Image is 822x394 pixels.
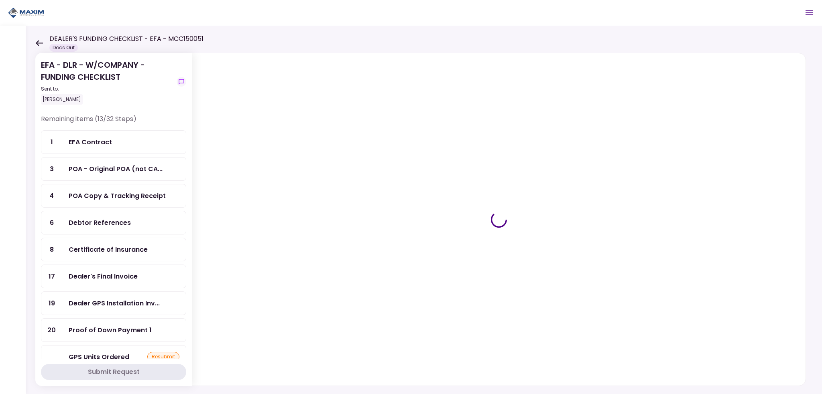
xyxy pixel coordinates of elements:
[69,352,129,362] div: GPS Units Ordered
[41,291,186,315] a: 19Dealer GPS Installation Invoice
[69,137,112,147] div: EFA Contract
[41,292,62,315] div: 19
[41,94,83,105] div: [PERSON_NAME]
[177,77,186,87] button: show-messages
[41,131,62,154] div: 1
[41,346,62,381] div: 24
[41,130,186,154] a: 1EFA Contract
[69,218,131,228] div: Debtor References
[41,85,173,93] div: Sent to:
[41,157,186,181] a: 3POA - Original POA (not CA or GA)
[41,238,186,261] a: 8Certificate of Insurance
[41,184,186,208] a: 4POA Copy & Tracking Receipt
[41,265,62,288] div: 17
[41,319,62,341] div: 20
[41,211,186,234] a: 6Debtor References
[41,364,186,380] button: Submit Request
[41,114,186,130] div: Remaining items (13/32 Steps)
[41,265,186,288] a: 17Dealer's Final Invoice
[49,34,203,44] h1: DEALER'S FUNDING CHECKLIST - EFA - MCC150051
[69,325,152,335] div: Proof of Down Payment 1
[41,211,62,234] div: 6
[41,318,186,342] a: 20Proof of Down Payment 1
[69,191,166,201] div: POA Copy & Tracking Receipt
[800,3,819,22] button: Open menu
[41,345,186,382] a: 24GPS Units OrderedresubmitYour file has been rejected
[49,44,78,52] div: Docs Out
[69,298,160,308] div: Dealer GPS Installation Invoice
[41,59,173,105] div: EFA - DLR - W/COMPANY - FUNDING CHECKLIST
[8,7,44,19] img: Partner icon
[41,158,62,180] div: 3
[69,244,148,255] div: Certificate of Insurance
[147,352,179,362] div: resubmit
[69,271,138,281] div: Dealer's Final Invoice
[88,367,140,377] div: Submit Request
[41,184,62,207] div: 4
[69,164,163,174] div: POA - Original POA (not CA or GA)
[41,238,62,261] div: 8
